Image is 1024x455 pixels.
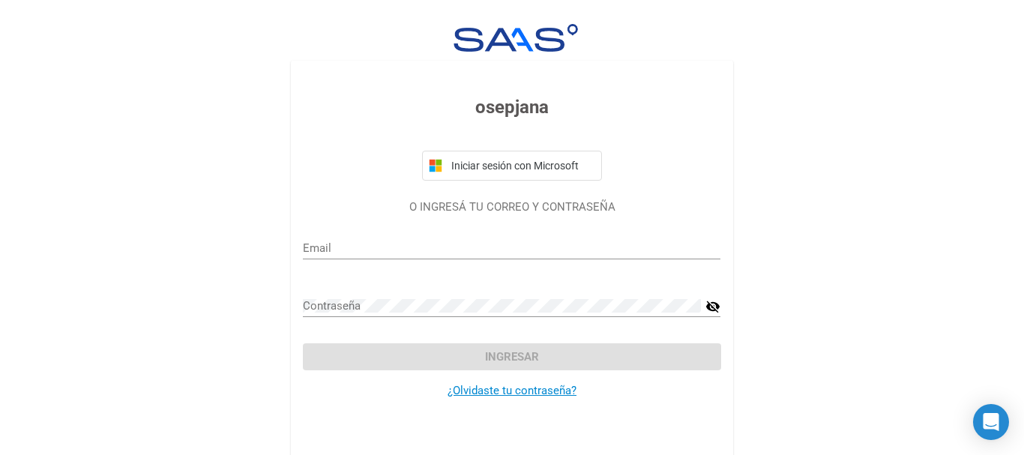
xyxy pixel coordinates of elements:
[973,404,1009,440] div: Open Intercom Messenger
[485,350,539,364] span: Ingresar
[303,199,720,216] p: O INGRESÁ TU CORREO Y CONTRASEÑA
[422,151,602,181] button: Iniciar sesión con Microsoft
[303,94,720,121] h3: osepjana
[303,343,720,370] button: Ingresar
[705,298,720,316] mat-icon: visibility_off
[448,384,576,397] a: ¿Olvidaste tu contraseña?
[448,160,595,172] span: Iniciar sesión con Microsoft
